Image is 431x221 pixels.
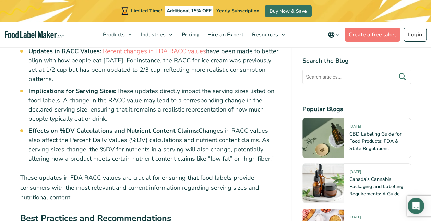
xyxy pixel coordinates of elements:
a: Buy Now & Save [265,5,312,17]
li: Changes in RACC values also affect the Percent Daily Values (%DV) calculations and nutrient conte... [28,126,280,163]
a: Recent changes in FDA RACC values [103,47,206,55]
a: CBD Labeling Guide for Food Products: FDA & State Regulations [349,131,402,152]
a: Canada’s Cannabis Packaging and Labelling Requirements: A Guide [349,176,403,197]
span: [DATE] [349,124,361,132]
span: Limited Time! [131,8,162,14]
span: Products [101,31,125,38]
strong: Implications for Serving Sizes: [28,87,116,95]
a: Industries [137,22,176,47]
span: [DATE] [349,169,361,177]
a: Login [404,28,427,42]
span: Yearly Subscription [216,8,259,14]
div: Open Intercom Messenger [408,198,424,214]
span: Resources [250,31,279,38]
span: Industries [139,31,166,38]
li: have been made to better align with how people eat [DATE]. For instance, the RACC for ice cream w... [28,47,280,84]
span: Additional 15% OFF [165,6,213,16]
h4: Search the Blog [302,56,411,66]
p: These updates in FDA RACC values are crucial for ensuring that food labels provide consumers with... [20,173,280,202]
span: Pricing [180,31,200,38]
h4: Popular Blogs [302,105,411,114]
a: Products [99,22,135,47]
li: These updates directly impact the serving sizes listed on food labels. A change in the RACC value... [28,86,280,124]
span: Hire an Expert [205,31,244,38]
strong: Updates in RACC Values: [28,47,101,55]
a: Create a free label [345,28,400,42]
strong: Effects on %DV Calculations and Nutrient Content Claims: [28,127,199,135]
a: Resources [248,22,288,47]
a: Pricing [178,22,202,47]
a: Hire an Expert [203,22,246,47]
input: Search articles... [302,70,411,84]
